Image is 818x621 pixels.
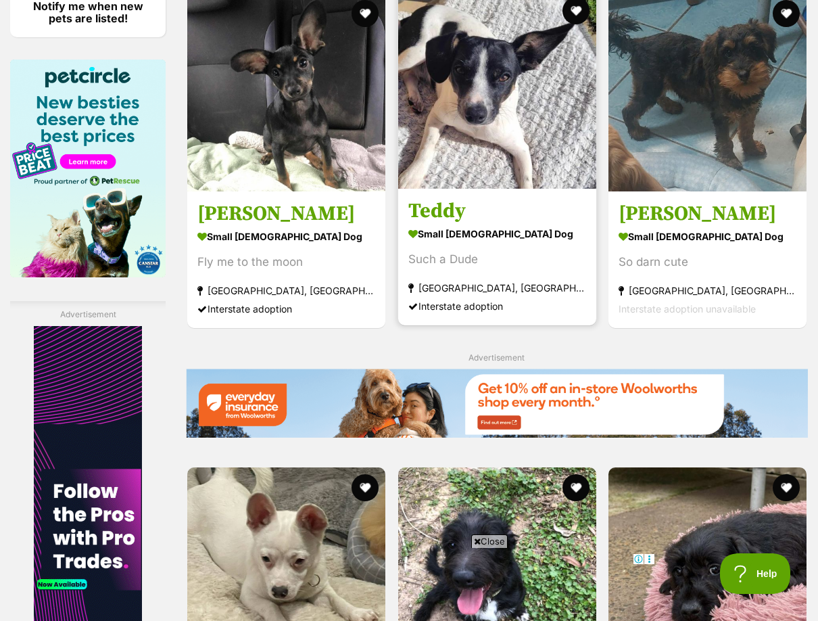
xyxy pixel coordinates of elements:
[619,201,796,227] h3: [PERSON_NAME]
[408,198,586,224] h3: Teddy
[408,224,586,244] strong: small [DEMOGRAPHIC_DATA] Dog
[163,553,655,614] iframe: Advertisement
[197,281,375,300] strong: [GEOGRAPHIC_DATA], [GEOGRAPHIC_DATA]
[187,191,385,328] a: [PERSON_NAME] small [DEMOGRAPHIC_DATA] Dog Fly me to the moon [GEOGRAPHIC_DATA], [GEOGRAPHIC_DATA...
[197,253,375,271] div: Fly me to the moon
[197,201,375,227] h3: [PERSON_NAME]
[471,534,508,548] span: Close
[186,369,808,438] img: Everyday Insurance promotional banner
[186,369,808,440] a: Everyday Insurance promotional banner
[773,474,800,501] button: favourite
[619,227,796,246] strong: small [DEMOGRAPHIC_DATA] Dog
[398,188,596,325] a: Teddy small [DEMOGRAPHIC_DATA] Dog Such a Dude [GEOGRAPHIC_DATA], [GEOGRAPHIC_DATA] Interstate ad...
[408,297,586,315] div: Interstate adoption
[408,279,586,297] strong: [GEOGRAPHIC_DATA], [GEOGRAPHIC_DATA]
[10,60,166,277] img: Pet Circle promo banner
[562,474,589,501] button: favourite
[619,303,756,315] span: Interstate adoption unavailable
[408,250,586,269] div: Such a Dude
[197,227,375,246] strong: small [DEMOGRAPHIC_DATA] Dog
[608,191,807,328] a: [PERSON_NAME] small [DEMOGRAPHIC_DATA] Dog So darn cute [GEOGRAPHIC_DATA], [GEOGRAPHIC_DATA] Inte...
[468,352,525,363] span: Advertisement
[720,553,791,594] iframe: Help Scout Beacon - Open
[352,474,379,501] button: favourite
[197,300,375,318] div: Interstate adoption
[619,281,796,300] strong: [GEOGRAPHIC_DATA], [GEOGRAPHIC_DATA]
[619,253,796,271] div: So darn cute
